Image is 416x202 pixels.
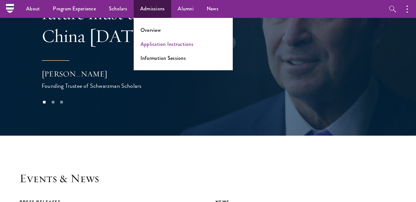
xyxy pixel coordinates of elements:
[57,98,66,106] button: 3 of 3
[20,171,396,185] h2: Events & News
[141,54,186,62] a: Information Sessions
[141,40,193,48] a: Application Instructions
[141,26,161,34] a: Overview
[42,81,172,90] div: Founding Trustee of Schwarzman Scholars
[42,68,172,79] div: [PERSON_NAME]
[40,98,49,106] button: 1 of 3
[49,98,57,106] button: 2 of 3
